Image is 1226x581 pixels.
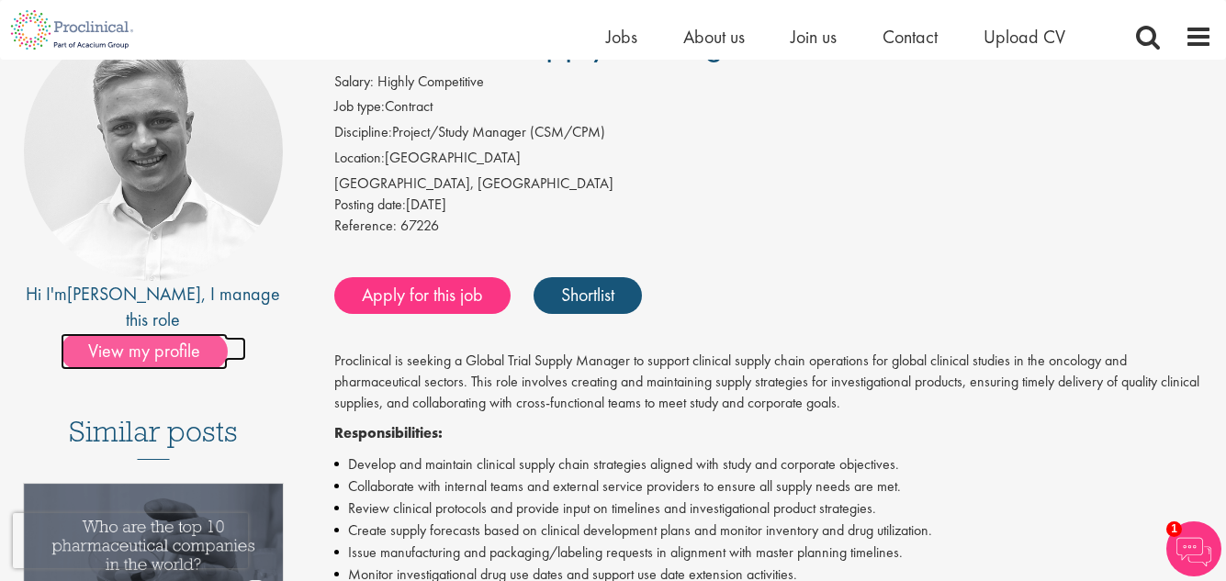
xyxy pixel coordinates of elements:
span: 67226 [400,216,439,235]
span: 1 [1166,521,1182,537]
h3: Similar posts [69,416,238,460]
span: Posting date: [334,195,406,214]
div: [DATE] [334,195,1212,216]
a: Jobs [606,25,637,49]
label: Salary: [334,72,374,93]
li: Collaborate with internal teams and external service providers to ensure all supply needs are met. [334,475,1212,497]
li: Develop and maintain clinical supply chain strategies aligned with study and corporate objectives. [334,453,1212,475]
a: Upload CV [984,25,1065,49]
a: About us [683,25,745,49]
div: Hi I'm , I manage this role [14,281,293,333]
a: Apply for this job [334,277,511,314]
li: Issue manufacturing and packaging/labeling requests in alignment with master planning timelines. [334,542,1212,564]
p: Proclinical is seeking a Global Trial Supply Manager to support clinical supply chain operations ... [334,351,1212,414]
iframe: reCAPTCHA [13,513,248,568]
label: Location: [334,148,385,169]
a: [PERSON_NAME] [67,282,201,306]
div: [GEOGRAPHIC_DATA], [GEOGRAPHIC_DATA] [334,173,1212,195]
label: Discipline: [334,122,392,143]
li: [GEOGRAPHIC_DATA] [334,148,1212,173]
img: Chatbot [1166,521,1221,576]
li: Review clinical protocols and provide input on timelines and investigational product strategies. [334,497,1212,520]
li: Contract [334,96,1212,122]
strong: Responsibilities: [334,423,443,442]
li: Create supply forecasts based on clinical development plans and monitor inventory and drug utiliz... [334,520,1212,542]
a: Join us [791,25,837,49]
span: View my profile [61,333,228,370]
label: Reference: [334,216,397,237]
a: View my profile [61,337,246,361]
a: Shortlist [534,277,642,314]
label: Job type: [334,96,385,117]
a: Contact [883,25,938,49]
img: imeage of recruiter Joshua Bye [24,22,283,281]
li: Project/Study Manager (CSM/CPM) [334,122,1212,148]
span: Highly Competitive [377,72,484,91]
